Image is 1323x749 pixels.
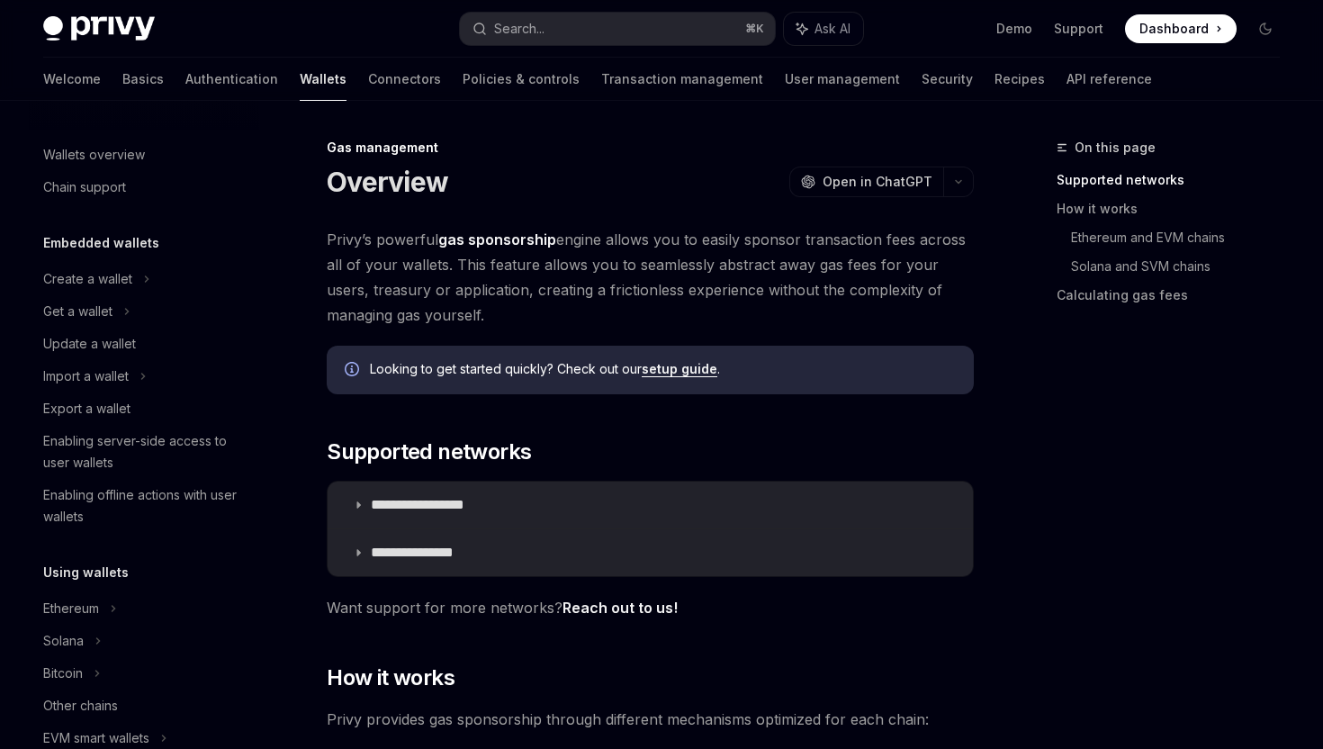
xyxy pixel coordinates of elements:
[29,328,259,360] a: Update a wallet
[29,139,259,171] a: Wallets overview
[1071,252,1294,281] a: Solana and SVM chains
[996,20,1032,38] a: Demo
[43,232,159,254] h5: Embedded wallets
[29,425,259,479] a: Enabling server-side access to user wallets
[327,663,454,692] span: How it works
[43,562,129,583] h5: Using wallets
[785,58,900,101] a: User management
[368,58,441,101] a: Connectors
[1054,20,1103,38] a: Support
[43,176,126,198] div: Chain support
[29,479,259,533] a: Enabling offline actions with user wallets
[1066,58,1152,101] a: API reference
[29,393,259,425] a: Export a wallet
[814,20,850,38] span: Ask AI
[823,173,932,191] span: Open in ChatGPT
[601,58,763,101] a: Transaction management
[300,58,346,101] a: Wallets
[784,13,863,45] button: Ask AI
[460,13,774,45] button: Search...⌘K
[1071,223,1294,252] a: Ethereum and EVM chains
[327,166,448,198] h1: Overview
[1057,281,1294,310] a: Calculating gas fees
[43,727,149,749] div: EVM smart wallets
[43,268,132,290] div: Create a wallet
[43,663,83,684] div: Bitcoin
[43,365,129,387] div: Import a wallet
[1075,137,1156,158] span: On this page
[1125,14,1237,43] a: Dashboard
[43,398,130,420] div: Export a wallet
[122,58,164,101] a: Basics
[43,484,248,528] div: Enabling offline actions with user wallets
[922,58,973,101] a: Security
[185,58,278,101] a: Authentication
[789,167,943,197] button: Open in ChatGPT
[43,58,101,101] a: Welcome
[1057,166,1294,194] a: Supported networks
[370,360,956,378] span: Looking to get started quickly? Check out our .
[1139,20,1209,38] span: Dashboard
[43,144,145,166] div: Wallets overview
[438,230,556,248] strong: gas sponsorship
[745,22,764,36] span: ⌘ K
[327,139,974,157] div: Gas management
[463,58,580,101] a: Policies & controls
[562,599,678,618] a: Reach out to us!
[43,695,118,717] div: Other chains
[43,301,112,322] div: Get a wallet
[642,361,717,377] a: setup guide
[327,707,974,732] span: Privy provides gas sponsorship through different mechanisms optimized for each chain:
[43,333,136,355] div: Update a wallet
[29,171,259,203] a: Chain support
[1251,14,1280,43] button: Toggle dark mode
[43,598,99,619] div: Ethereum
[327,438,531,466] span: Supported networks
[43,16,155,41] img: dark logo
[1057,194,1294,223] a: How it works
[994,58,1045,101] a: Recipes
[494,18,544,40] div: Search...
[29,690,259,722] a: Other chains
[345,362,363,380] svg: Info
[327,595,974,620] span: Want support for more networks?
[43,630,84,652] div: Solana
[327,227,974,328] span: Privy’s powerful engine allows you to easily sponsor transaction fees across all of your wallets....
[43,430,248,474] div: Enabling server-side access to user wallets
